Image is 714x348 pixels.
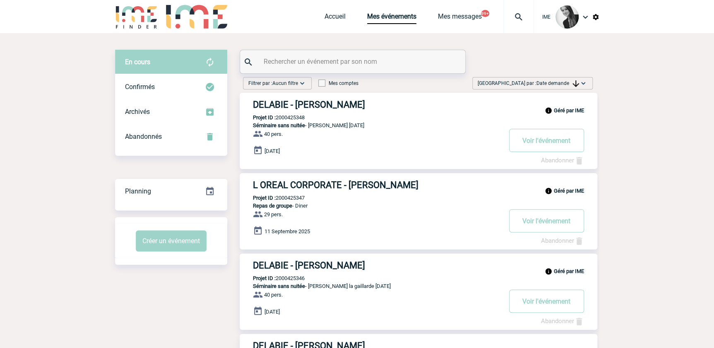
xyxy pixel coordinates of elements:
[541,237,584,244] a: Abandonner
[115,179,227,204] div: Retrouvez ici tous vos événements organisés par date et état d'avancement
[115,50,227,75] div: Retrouvez ici tous vos évènements avant confirmation
[545,187,552,195] img: info_black_24dp.svg
[554,188,584,194] b: Géré par IME
[262,56,446,68] input: Rechercher un événement par son nom
[264,228,310,234] span: 11 Septembre 2025
[438,12,482,24] a: Mes messages
[572,80,579,87] img: arrow_downward.png
[115,5,158,29] img: IME-Finder
[136,230,207,251] button: Créer un événement
[253,260,501,271] h3: DELABIE - [PERSON_NAME]
[240,203,501,209] p: - Diner
[264,211,283,217] span: 29 pers.
[240,180,597,190] a: L OREAL CORPORATE - [PERSON_NAME]
[115,99,227,124] div: Retrouvez ici tous les événements que vous avez décidé d'archiver
[125,133,162,140] span: Abandonnés
[125,58,150,66] span: En cours
[481,10,489,17] button: 99+
[545,107,552,114] img: info_black_24dp.svg
[125,187,151,195] span: Planning
[264,309,280,315] span: [DATE]
[545,268,552,275] img: info_black_24dp.svg
[509,129,584,152] button: Voir l'événement
[298,79,306,87] img: baseline_expand_more_white_24dp-b.png
[125,108,150,116] span: Archivés
[115,124,227,149] div: Retrouvez ici tous vos événements annulés
[240,99,597,110] a: DELABIE - [PERSON_NAME]
[240,275,305,281] p: 2000425346
[240,283,501,289] p: - [PERSON_NAME] la gaillarde [DATE]
[253,122,305,128] span: Séminaire sans nuitée
[554,107,584,114] b: Géré par IME
[555,5,579,29] img: 101050-0.jpg
[240,114,305,121] p: 2000425348
[240,122,501,128] p: - [PERSON_NAME] [DATE]
[115,179,227,203] a: Planning
[325,12,346,24] a: Accueil
[264,292,283,298] span: 40 pers.
[478,79,579,87] span: [GEOGRAPHIC_DATA] par :
[253,195,276,201] b: Projet ID :
[541,157,584,164] a: Abandonner
[240,195,305,201] p: 2000425347
[253,275,276,281] b: Projet ID :
[554,268,584,274] b: Géré par IME
[264,131,283,137] span: 40 pers.
[318,80,358,86] label: Mes comptes
[367,12,416,24] a: Mes événements
[248,79,298,87] span: Filtrer par :
[125,83,155,91] span: Confirmés
[542,14,551,20] span: IME
[253,180,501,190] h3: L OREAL CORPORATE - [PERSON_NAME]
[541,317,584,325] a: Abandonner
[253,114,276,121] b: Projet ID :
[536,80,579,86] span: Date demande
[240,260,597,271] a: DELABIE - [PERSON_NAME]
[579,79,587,87] img: baseline_expand_more_white_24dp-b.png
[509,290,584,313] button: Voir l'événement
[264,148,280,154] span: [DATE]
[253,283,305,289] span: Séminaire sans nuitée
[253,203,292,209] span: Repas de groupe
[272,80,298,86] span: Aucun filtre
[253,99,501,110] h3: DELABIE - [PERSON_NAME]
[509,209,584,232] button: Voir l'événement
